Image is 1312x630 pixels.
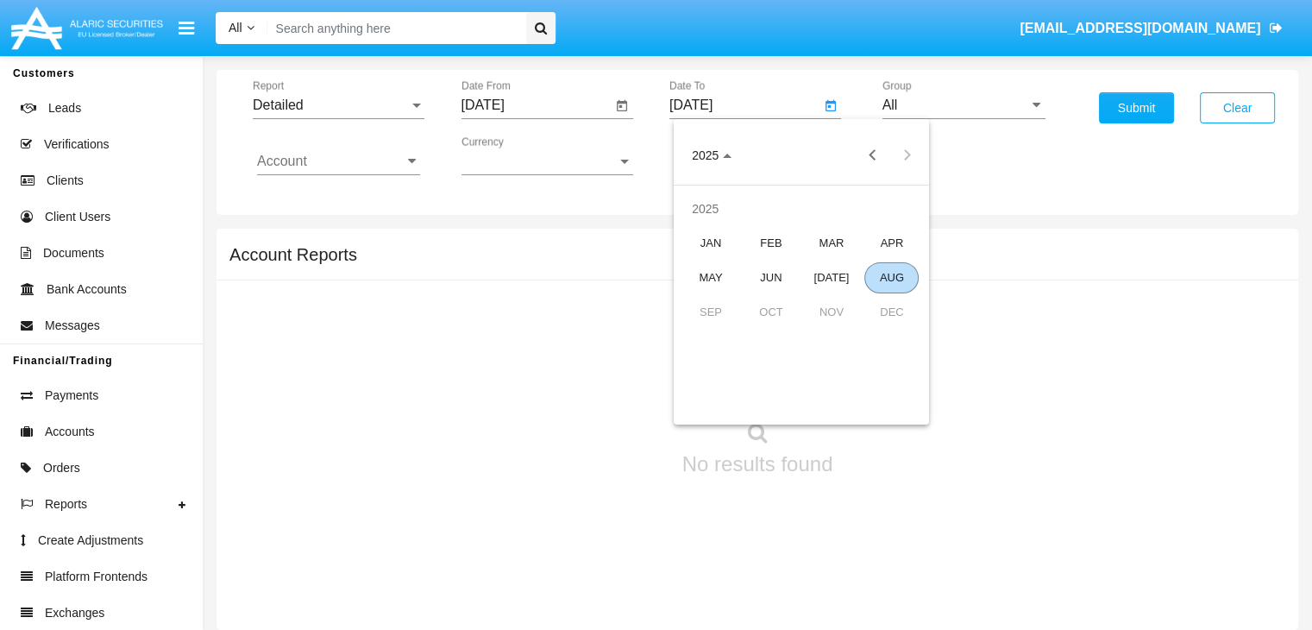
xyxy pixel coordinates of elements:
span: 2025 [692,148,719,162]
td: 2025 [681,192,922,226]
td: November 2025 [801,295,862,330]
button: Previous year [856,138,890,173]
div: AUG [864,262,919,293]
td: March 2025 [801,226,862,261]
div: FEB [744,228,798,259]
div: SEP [683,297,738,328]
div: APR [864,228,919,259]
td: August 2025 [862,261,922,295]
td: January 2025 [681,226,741,261]
td: December 2025 [862,295,922,330]
td: October 2025 [741,295,801,330]
td: September 2025 [681,295,741,330]
div: [DATE] [804,262,858,293]
div: MAR [804,228,858,259]
td: February 2025 [741,226,801,261]
div: JUN [744,262,798,293]
td: June 2025 [741,261,801,295]
td: July 2025 [801,261,862,295]
div: DEC [864,297,919,328]
div: NOV [804,297,858,328]
div: JAN [683,228,738,259]
div: OCT [744,297,798,328]
button: Next year [890,138,925,173]
div: MAY [683,262,738,293]
td: April 2025 [862,226,922,261]
td: May 2025 [681,261,741,295]
button: Choose date [678,138,745,173]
